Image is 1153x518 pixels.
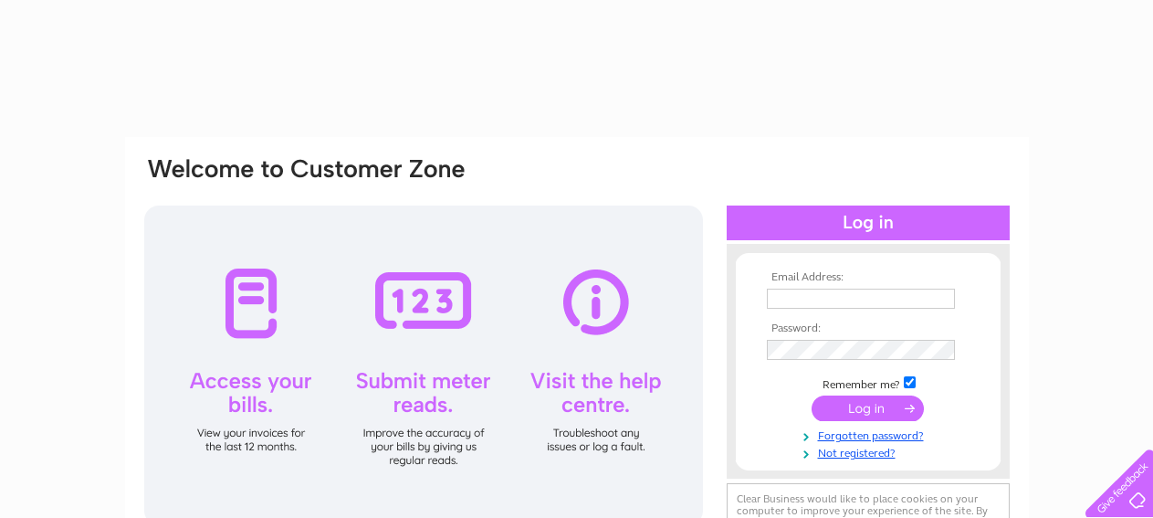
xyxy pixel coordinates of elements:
a: Forgotten password? [767,426,974,443]
a: Not registered? [767,443,974,460]
td: Remember me? [762,374,974,392]
th: Password: [762,322,974,335]
th: Email Address: [762,271,974,284]
input: Submit [812,396,924,421]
